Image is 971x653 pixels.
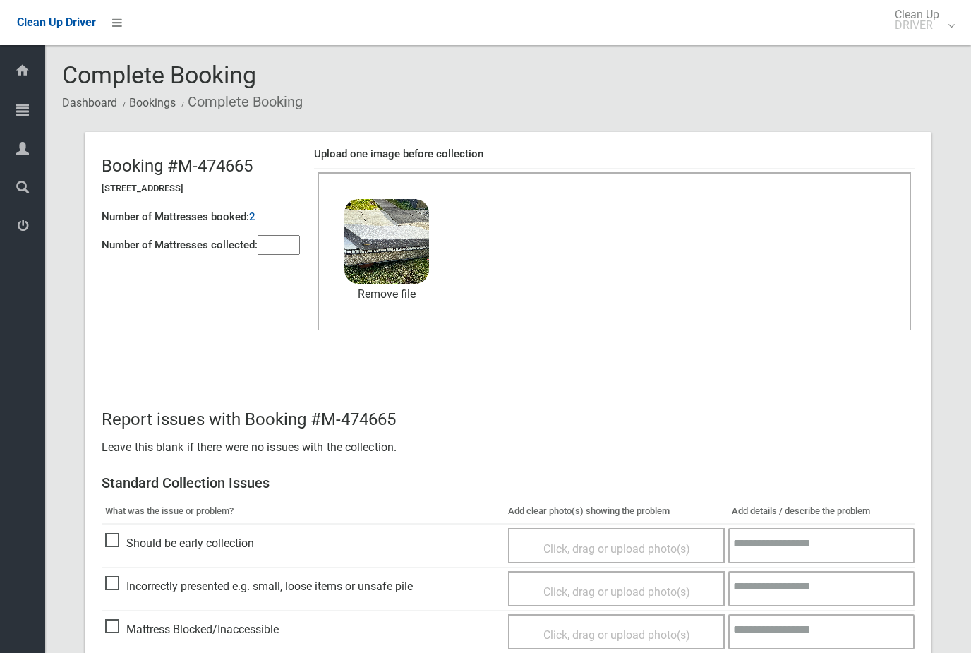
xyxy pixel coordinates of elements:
[62,96,117,109] a: Dashboard
[543,585,690,599] span: Click, drag or upload photo(s)
[105,619,279,640] span: Mattress Blocked/Inaccessible
[102,437,915,458] p: Leave this blank if there were no issues with the collection.
[102,499,505,524] th: What was the issue or problem?
[888,9,953,30] span: Clean Up
[102,157,300,175] h2: Booking #M-474665
[105,533,254,554] span: Should be early collection
[102,475,915,491] h3: Standard Collection Issues
[105,576,413,597] span: Incorrectly presented e.g. small, loose items or unsafe pile
[102,211,249,223] h4: Number of Mattresses booked:
[17,12,96,33] a: Clean Up Driver
[895,20,939,30] small: DRIVER
[102,184,300,193] h5: [STREET_ADDRESS]
[505,499,728,524] th: Add clear photo(s) showing the problem
[543,628,690,642] span: Click, drag or upload photo(s)
[543,542,690,556] span: Click, drag or upload photo(s)
[62,61,256,89] span: Complete Booking
[344,284,429,305] a: Remove file
[102,239,258,251] h4: Number of Mattresses collected:
[249,211,255,223] h4: 2
[370,217,386,231] strong: 4.6
[178,89,303,115] li: Complete Booking
[728,499,915,524] th: Add details / describe the problem
[314,148,915,160] h4: Upload one image before collection
[357,242,417,257] span: image.jpg
[102,410,915,429] h2: Report issues with Booking #M-474665
[129,96,176,109] a: Bookings
[17,16,96,29] span: Clean Up Driver
[366,217,408,231] span: MB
